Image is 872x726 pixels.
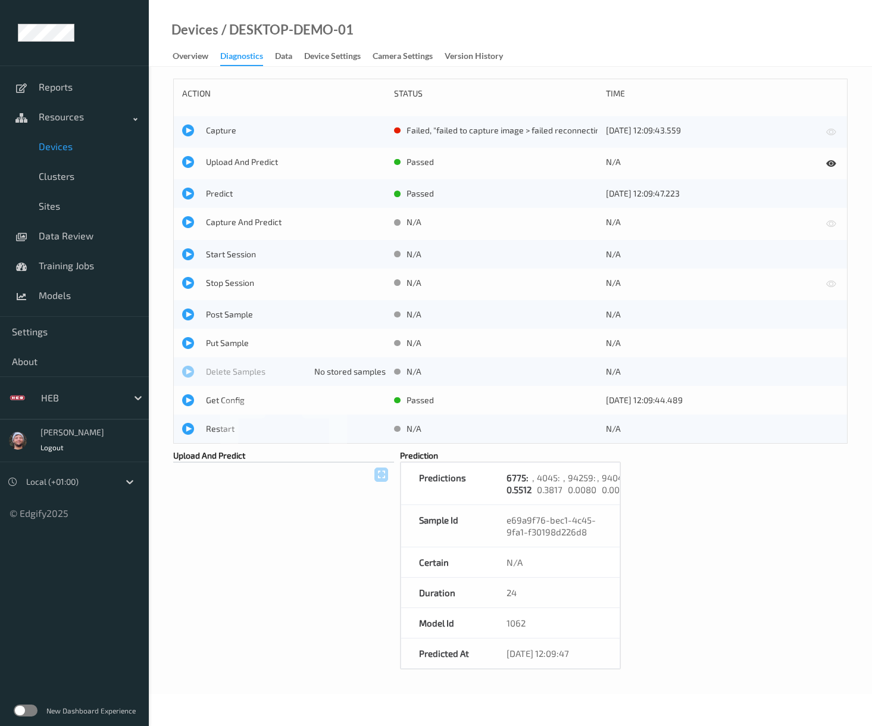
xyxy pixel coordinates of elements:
[407,394,434,406] span: passed
[407,124,430,136] span: failed
[401,505,489,547] div: Sample Id
[407,366,421,378] span: N/A
[373,50,433,65] div: Camera Settings
[401,638,489,668] div: Predicted At
[182,88,386,99] div: action
[606,88,810,99] div: time
[407,188,434,200] span: passed
[206,277,386,289] span: Stop Session
[220,50,263,66] div: Diagnostics
[407,337,421,349] span: N/A
[606,188,810,200] div: [DATE] 12:09:47.223
[606,277,810,289] div: N/A
[206,423,386,435] span: Restart
[171,24,218,36] a: Devices
[532,472,537,496] div: ,
[445,48,515,65] a: Version History
[401,608,489,638] div: Model Id
[206,188,386,200] span: Predict
[206,124,386,136] span: Capture
[373,48,445,65] a: Camera Settings
[606,394,810,406] div: [DATE] 12:09:44.489
[562,472,568,496] div: ,
[206,156,386,168] span: Upload And Predict
[606,216,810,228] div: N/A
[314,366,386,378] span: No stored samples
[568,472,596,496] div: 94259: 0.0080
[275,48,304,65] a: Data
[606,248,810,260] div: N/A
[489,638,620,668] div: [DATE] 12:09:47
[445,50,503,65] div: Version History
[407,423,421,435] span: N/A
[206,216,386,228] span: Capture And Predict
[173,48,220,65] a: Overview
[407,248,421,260] span: N/A
[206,309,386,320] span: Post Sample
[401,578,489,607] div: Duration
[489,547,620,577] div: N/A
[606,366,810,378] div: N/A
[596,472,602,496] div: ,
[401,463,489,504] div: Predictions
[489,578,620,607] div: 24
[173,450,245,462] label: Upload And Predict
[606,423,810,435] div: N/A
[394,88,598,99] div: status
[275,50,292,65] div: Data
[206,337,386,349] span: Put Sample
[537,472,562,496] div: 4045: 0.3817
[606,337,810,349] div: N/A
[218,24,354,36] div: / DESKTOP-DEMO-01
[400,450,438,462] label: Prediction
[401,547,489,577] div: Certain
[489,608,620,638] div: 1062
[407,277,421,289] span: N/A
[606,156,810,168] div: N/A
[407,156,434,168] span: passed
[173,50,208,65] div: Overview
[206,394,386,406] span: Get Config
[304,48,373,65] a: Device Settings
[602,472,630,496] div: 94045: 0.0047
[507,472,532,496] div: 6775: 0.5512
[489,505,620,547] div: e69a9f76-bec1-4c45-9fa1-f30198d226d8
[206,248,386,260] span: Start Session
[407,309,421,320] span: N/A
[407,216,421,228] span: N/A
[606,309,810,320] div: N/A
[606,124,810,136] div: [DATE] 12:09:43.559
[220,48,275,66] a: Diagnostics
[304,50,361,65] div: Device Settings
